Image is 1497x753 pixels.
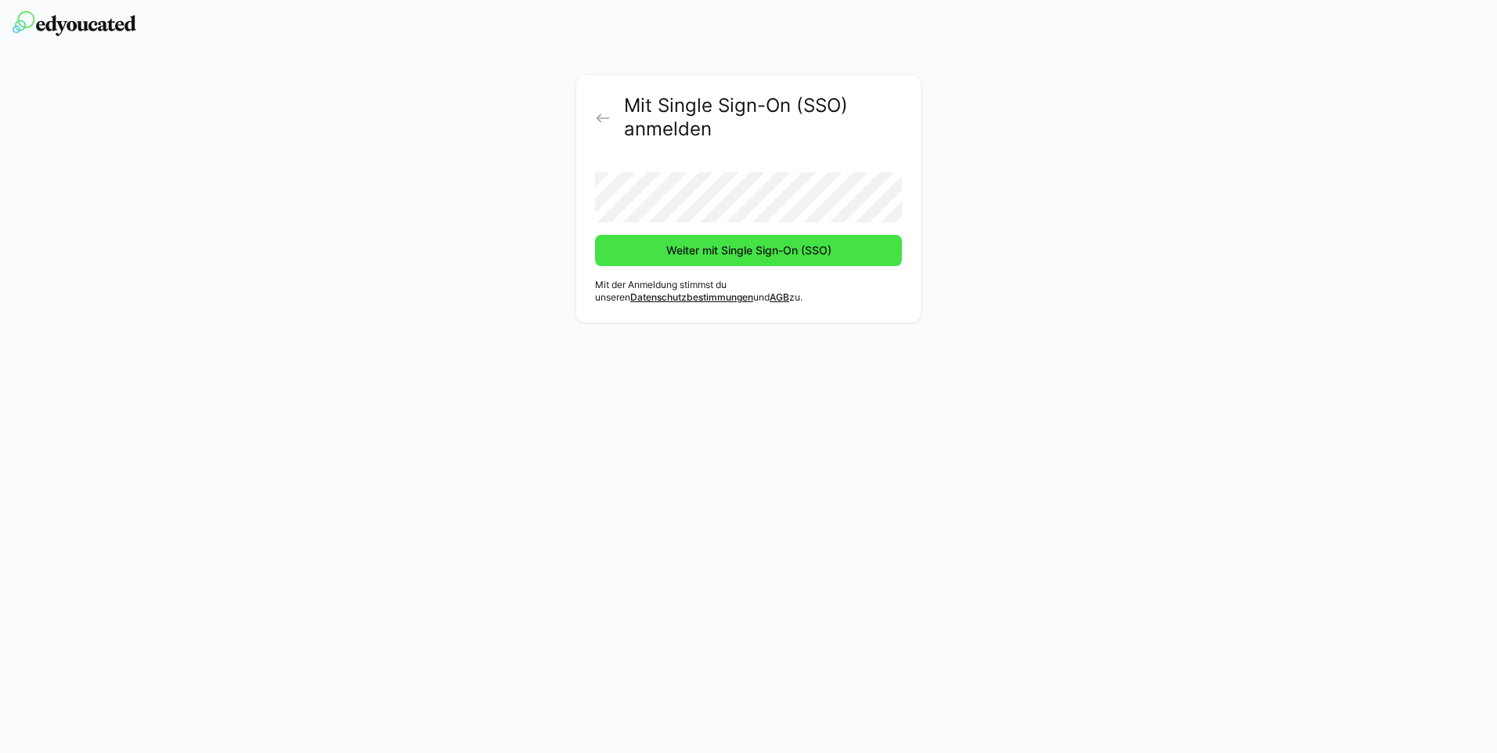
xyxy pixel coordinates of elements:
[770,291,789,303] a: AGB
[13,11,136,36] img: edyoucated
[624,94,902,141] h2: Mit Single Sign-On (SSO) anmelden
[595,235,902,266] button: Weiter mit Single Sign-On (SSO)
[664,243,834,258] span: Weiter mit Single Sign-On (SSO)
[630,291,753,303] a: Datenschutzbestimmungen
[595,279,902,304] p: Mit der Anmeldung stimmst du unseren und zu.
